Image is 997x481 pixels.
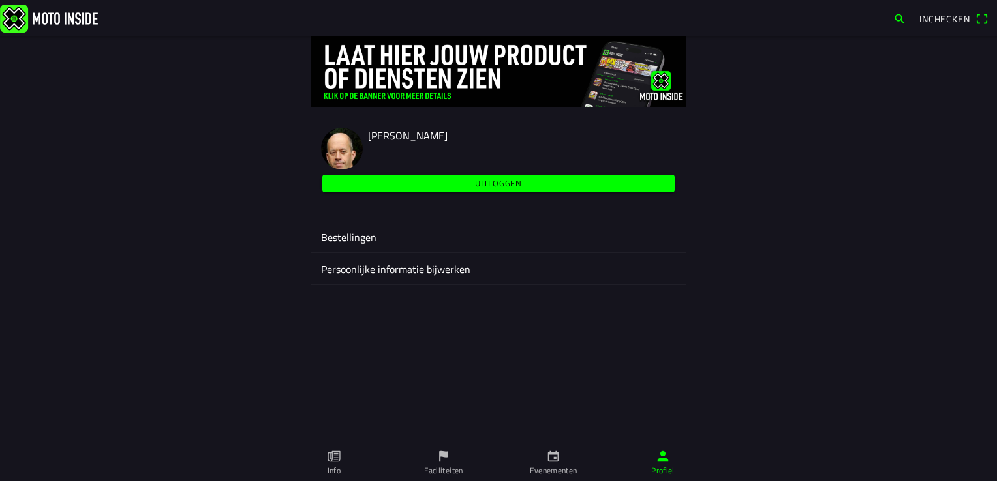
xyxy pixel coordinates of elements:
[327,449,341,463] ion-icon: paper
[322,175,675,192] ion-button: Uitloggen
[311,36,686,107] img: 4Lg0uCZZgYSq9MW2zyHRs12dBiEH1AZVHKMOLPl0.jpg
[913,7,994,29] a: Incheckenqr scanner
[328,465,341,476] ion-label: Info
[321,261,676,277] ion-label: Persoonlijke informatie bijwerken
[530,465,577,476] ion-label: Evenementen
[437,449,451,463] ion-icon: flag
[368,128,448,143] span: [PERSON_NAME]
[321,229,676,245] ion-label: Bestellingen
[321,128,363,169] img: 0ZYflWYOAPRhsZHxX37cu70zCNIMivyzyqzJsCmB1612032753.jpg
[887,7,913,29] a: search
[546,449,560,463] ion-icon: calendar
[651,465,675,476] ion-label: Profiel
[424,465,463,476] ion-label: Faciliteiten
[656,449,670,463] ion-icon: person
[919,12,970,25] span: Inchecken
